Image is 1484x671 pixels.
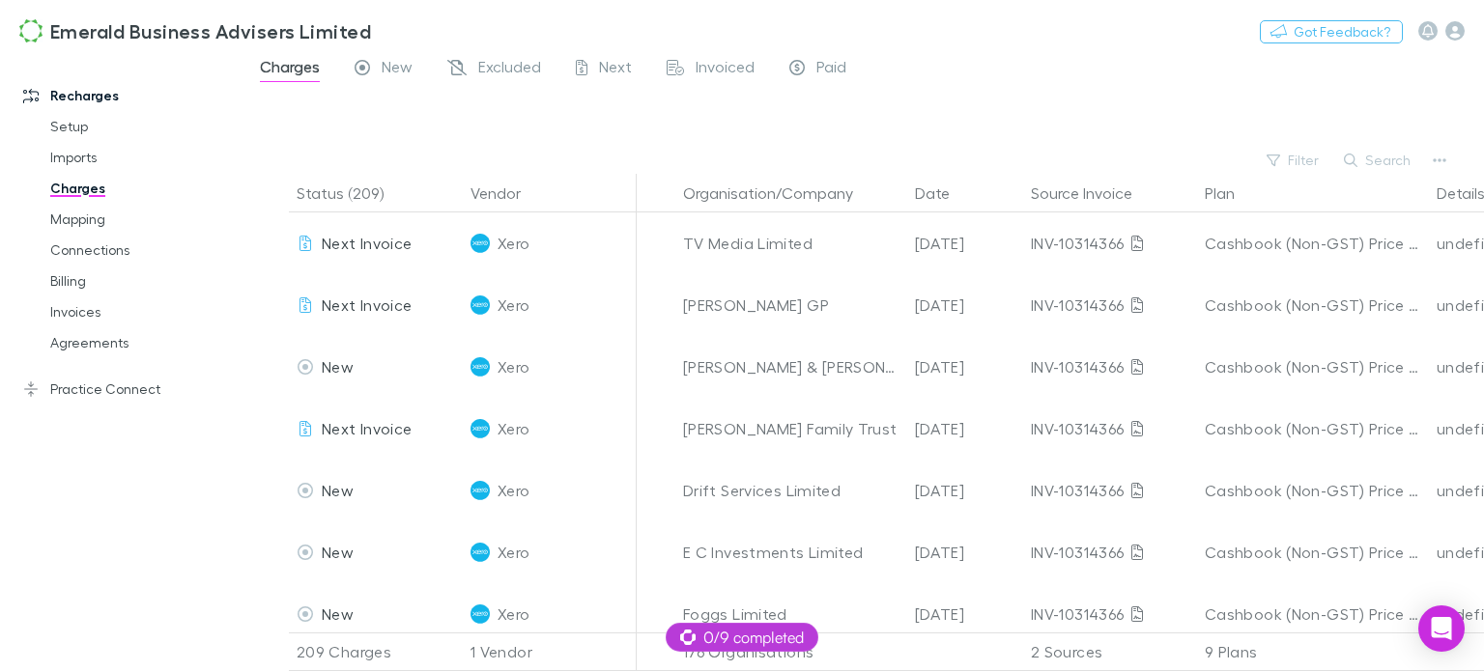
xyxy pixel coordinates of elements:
a: Mapping [31,204,253,235]
img: Xero's Logo [471,481,490,500]
div: 2 Sources [1023,632,1197,671]
img: Xero's Logo [471,419,490,438]
div: Cashbook (Non-GST) Price Plan [1205,274,1421,336]
span: Xero [498,460,529,521]
div: Cashbook (Non-GST) Price Plan [1205,460,1421,521]
button: Source Invoice [1031,174,1156,212]
div: INV-10314366 [1031,274,1189,336]
div: E C Investments Limited [683,521,899,583]
div: Cashbook (Non-GST) Price Plan [1205,336,1421,398]
span: Charges [260,57,320,82]
div: [PERSON_NAME] & [PERSON_NAME] [683,336,899,398]
a: Invoices [31,296,253,327]
a: Imports [31,142,253,173]
div: 209 Charges [289,632,463,671]
div: TV Media Limited [683,212,899,274]
a: Charges [31,173,253,204]
a: Setup [31,111,253,142]
a: Emerald Business Advisers Limited [8,8,383,54]
div: Cashbook (Non-GST) Price Plan [1205,212,1421,274]
span: Xero [498,336,529,398]
button: Date [915,174,973,212]
span: New [322,604,354,623]
div: [DATE] [907,212,1023,274]
div: INV-10314366 [1031,583,1189,645]
div: 1 Vendor [463,632,637,671]
img: Xero's Logo [471,604,490,624]
div: INV-10314366 [1031,212,1189,274]
div: Cashbook (Non-GST) Price Plan [1205,398,1421,460]
div: INV-10314366 [1031,336,1189,398]
div: INV-10314366 [1031,460,1189,521]
span: Xero [498,212,529,274]
div: Cashbook (Non-GST) Price Plan [1205,521,1421,583]
div: Open Intercom Messenger [1418,605,1465,652]
div: [DATE] [907,583,1023,645]
div: Foggs Limited [683,583,899,645]
div: [DATE] [907,274,1023,336]
img: Xero's Logo [471,357,490,377]
span: Xero [498,583,529,645]
img: Emerald Business Advisers Limited's Logo [19,19,43,42]
button: Status (209) [297,174,407,212]
span: Next Invoice [322,419,412,437]
div: Cashbook (Non-GST) Price Plan [1205,583,1421,645]
button: Got Feedback? [1260,20,1403,43]
span: Next Invoice [322,234,412,252]
h3: Emerald Business Advisers Limited [50,19,371,42]
span: New [322,543,354,561]
span: Next [599,57,632,82]
button: Plan [1205,174,1258,212]
img: Xero's Logo [471,295,490,315]
div: [PERSON_NAME] Family Trust [683,398,899,460]
span: Paid [816,57,846,82]
a: Recharges [4,80,253,111]
button: Vendor [471,174,544,212]
span: Invoiced [696,57,755,82]
div: [DATE] [907,336,1023,398]
div: [PERSON_NAME] GP [683,274,899,336]
img: Xero's Logo [471,234,490,253]
div: Drift Services Limited [683,460,899,521]
a: Agreements [31,327,253,358]
span: New [382,57,413,82]
span: Xero [498,398,529,460]
span: Excluded [478,57,541,82]
a: Billing [31,266,253,296]
span: Xero [498,521,529,583]
span: New [322,481,354,499]
span: Xero [498,274,529,336]
div: [DATE] [907,460,1023,521]
span: New [322,357,354,376]
a: Practice Connect [4,374,253,405]
div: [DATE] [907,521,1023,583]
img: Xero's Logo [471,543,490,562]
div: 9 Plans [1197,632,1429,671]
div: [DATE] [907,398,1023,460]
div: 176 Organisations [675,632,907,671]
button: Filter [1257,149,1330,172]
button: Organisation/Company [683,174,876,212]
a: Connections [31,235,253,266]
div: INV-10314366 [1031,521,1189,583]
button: Search [1334,149,1422,172]
div: INV-10314366 [1031,398,1189,460]
span: Next Invoice [322,295,412,314]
